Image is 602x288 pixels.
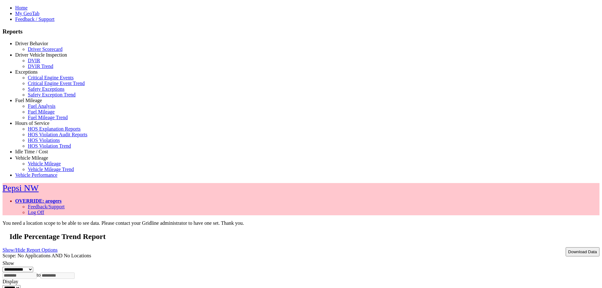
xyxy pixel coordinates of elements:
[15,16,54,22] a: Feedback / Support
[28,126,81,132] a: HOS Explanation Reports
[28,75,74,80] a: Critical Engine Events
[28,46,63,52] a: Driver Scorecard
[28,86,64,92] a: Safety Exceptions
[15,41,48,46] a: Driver Behavior
[28,81,85,86] a: Critical Engine Event Trend
[28,92,76,97] a: Safety Exception Trend
[28,210,44,215] a: Log Off
[15,120,49,126] a: Hours of Service
[28,143,71,149] a: HOS Violation Trend
[15,52,67,58] a: Driver Vehicle Inspection
[3,279,18,284] label: Display
[3,260,14,266] label: Show
[28,138,60,143] a: HOS Violations
[28,115,68,120] a: Fuel Mileage Trend
[28,64,53,69] a: DVIR Trend
[15,149,48,154] a: Idle Time / Cost
[3,246,58,254] a: Show/Hide Report Options
[566,247,599,256] button: Download Data
[15,98,42,103] a: Fuel Mileage
[28,167,74,172] a: Vehicle Mileage Trend
[28,132,88,137] a: HOS Violation Audit Reports
[15,172,58,178] a: Vehicle Performance
[28,161,61,166] a: Vehicle Mileage
[3,183,39,193] a: Pepsi NW
[3,220,599,226] div: You need a location scope to be able to see data. Please contact your Gridline administrator to h...
[28,103,56,109] a: Fuel Analysis
[37,272,40,278] span: to
[9,232,599,241] h2: Idle Percentage Trend Report
[15,11,40,16] a: My GeoTab
[15,155,48,161] a: Vehicle Mileage
[15,5,27,10] a: Home
[15,198,62,204] a: OVERRIDE: arogers
[28,204,64,209] a: Feedback/Support
[3,253,91,258] span: Scope: No Applications AND No Locations
[28,109,55,114] a: Fuel Mileage
[15,69,38,75] a: Exceptions
[28,155,46,160] a: Idle Cost
[28,58,40,63] a: DVIR
[3,28,599,35] h3: Reports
